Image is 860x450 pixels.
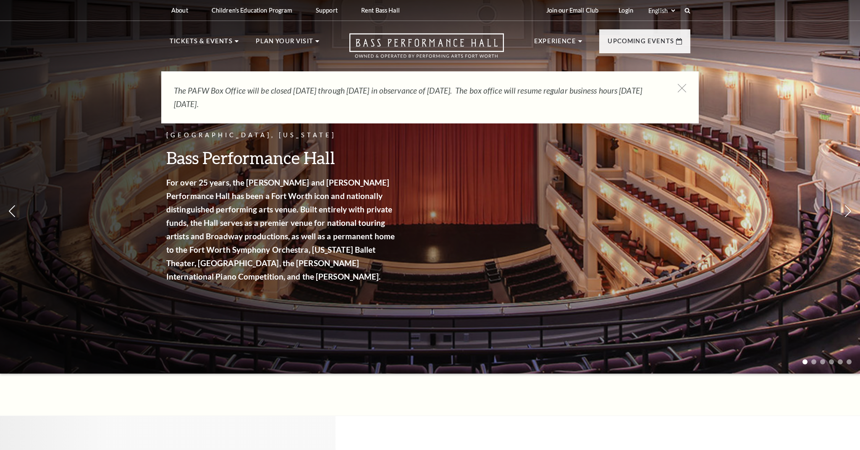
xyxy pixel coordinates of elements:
[166,178,395,281] strong: For over 25 years, the [PERSON_NAME] and [PERSON_NAME] Performance Hall has been a Fort Worth ico...
[166,130,397,141] p: [GEOGRAPHIC_DATA], [US_STATE]
[171,7,188,14] p: About
[316,7,338,14] p: Support
[170,36,233,51] p: Tickets & Events
[534,36,576,51] p: Experience
[212,7,292,14] p: Children's Education Program
[647,7,676,15] select: Select:
[608,36,674,51] p: Upcoming Events
[174,86,642,109] em: The PAFW Box Office will be closed [DATE] through [DATE] in observance of [DATE]. The box office ...
[361,7,400,14] p: Rent Bass Hall
[256,36,313,51] p: Plan Your Visit
[166,147,397,168] h3: Bass Performance Hall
